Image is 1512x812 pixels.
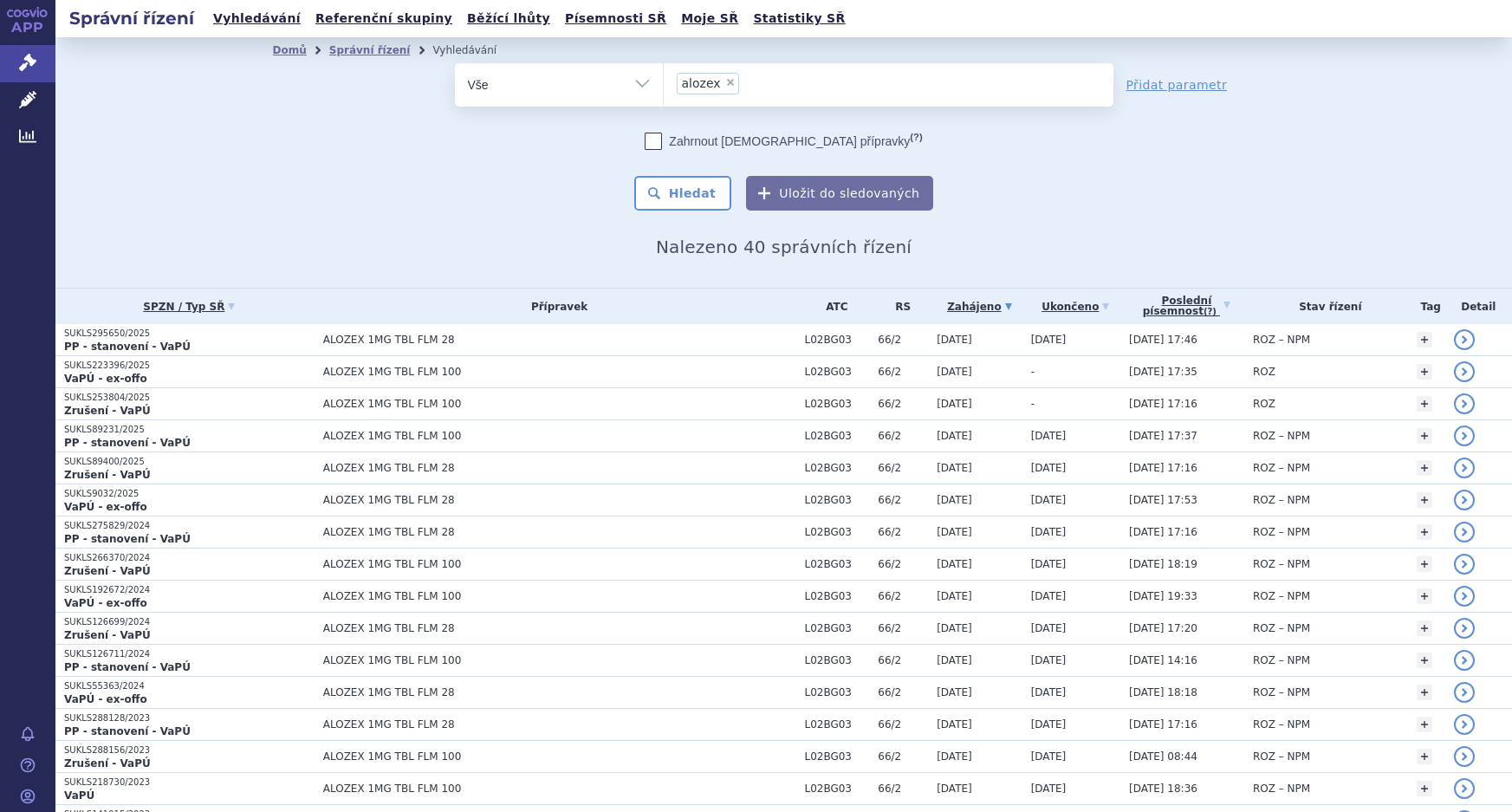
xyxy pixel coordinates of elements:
[1253,430,1310,442] span: ROZ – NPM
[1417,685,1432,700] a: +
[804,622,869,634] span: L02BG03
[64,295,315,319] a: SPZN / Typ SŘ
[64,648,315,660] p: SUKLS126711/2024
[1253,398,1275,410] span: ROZ
[1408,289,1445,324] th: Tag
[1129,783,1197,795] span: [DATE] 18:36
[804,462,869,474] span: L02BG03
[64,552,315,564] p: SUKLS266370/2024
[1031,295,1120,319] a: Ukončeno
[1417,492,1432,508] a: +
[746,176,933,211] button: Uložit do sledovaných
[1417,653,1432,668] a: +
[937,462,972,474] span: [DATE]
[64,744,315,757] p: SUKLS288156/2023
[804,654,869,666] span: L02BG03
[878,686,928,698] span: 66/2
[1417,396,1432,412] a: +
[1244,289,1408,324] th: Stav řízení
[1031,750,1067,763] span: [DATE]
[1454,714,1475,735] a: detail
[1417,460,1432,476] a: +
[64,488,315,500] p: SUKLS9032/2025
[310,7,457,30] a: Referenční skupiny
[804,334,869,346] span: L02BG03
[64,341,191,353] strong: PP - stanovení - VaPÚ
[1253,590,1310,602] span: ROZ – NPM
[878,366,928,378] span: 66/2
[64,533,191,545] strong: PP - stanovení - VaPÚ
[1129,334,1197,346] span: [DATE] 17:46
[1129,750,1197,763] span: [DATE] 08:44
[1417,556,1432,572] a: +
[1129,558,1197,570] span: [DATE] 18:19
[1253,783,1310,795] span: ROZ – NPM
[64,328,315,340] p: SUKLS295650/2025
[937,558,972,570] span: [DATE]
[804,558,869,570] span: L02BG03
[1454,522,1475,542] a: detail
[64,424,315,436] p: SUKLS89231/2025
[64,680,315,692] p: SUKLS55363/2024
[323,686,756,698] span: ALOZEX 1MG TBL FLM 28
[323,718,756,731] span: ALOZEX 1MG TBL FLM 28
[323,590,756,602] span: ALOZEX 1MG TBL FLM 100
[64,469,151,481] strong: Zrušení - VaPÚ
[1129,398,1197,410] span: [DATE] 17:16
[748,7,850,30] a: Statistiky SŘ
[878,750,928,763] span: 66/2
[645,133,922,150] label: Zahrnout [DEMOGRAPHIC_DATA] přípravky
[315,289,796,324] th: Přípravek
[910,132,922,143] abbr: (?)
[1454,361,1475,382] a: detail
[1129,590,1197,602] span: [DATE] 19:33
[64,776,315,789] p: SUKLS218730/2023
[1454,329,1475,350] a: detail
[1129,462,1197,474] span: [DATE] 17:16
[1126,76,1228,94] a: Přidat parametr
[634,176,732,211] button: Hledat
[1253,526,1310,538] span: ROZ – NPM
[1417,620,1432,636] a: +
[64,629,151,641] strong: Zrušení - VaPÚ
[1253,686,1310,698] span: ROZ – NPM
[1031,462,1067,474] span: [DATE]
[1253,334,1310,346] span: ROZ – NPM
[1454,458,1475,478] a: detail
[878,334,928,346] span: 66/2
[1253,622,1310,634] span: ROZ – NPM
[64,501,147,513] strong: VaPÚ - ex-offo
[804,366,869,378] span: L02BG03
[937,430,972,442] span: [DATE]
[795,289,869,324] th: ATC
[1031,526,1067,538] span: [DATE]
[1031,398,1035,410] span: -
[1454,618,1475,639] a: detail
[1031,622,1067,634] span: [DATE]
[1031,494,1067,506] span: [DATE]
[1129,366,1197,378] span: [DATE] 17:35
[1454,650,1475,671] a: detail
[1253,494,1310,506] span: ROZ – NPM
[878,558,928,570] span: 66/2
[323,750,756,763] span: ALOZEX 1MG TBL FLM 100
[1454,554,1475,575] a: detail
[1031,783,1067,795] span: [DATE]
[725,77,736,88] span: ×
[937,750,972,763] span: [DATE]
[804,750,869,763] span: L02BG03
[1253,558,1310,570] span: ROZ – NPM
[869,289,928,324] th: RS
[1031,558,1067,570] span: [DATE]
[323,783,756,795] span: ALOZEX 1MG TBL FLM 100
[64,616,315,628] p: SUKLS126699/2024
[1454,746,1475,767] a: detail
[937,686,972,698] span: [DATE]
[323,334,756,346] span: ALOZEX 1MG TBL FLM 28
[937,494,972,506] span: [DATE]
[64,757,151,770] strong: Zrušení - VaPÚ
[1129,289,1244,324] a: Poslednípísemnost(?)
[462,7,555,30] a: Běžící lhůty
[64,405,151,417] strong: Zrušení - VaPÚ
[64,456,315,468] p: SUKLS89400/2025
